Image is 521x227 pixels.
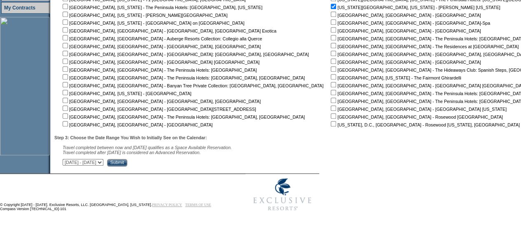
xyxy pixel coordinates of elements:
nobr: [GEOGRAPHIC_DATA], [US_STATE] - The Peninsula Hotels: [GEOGRAPHIC_DATA], [US_STATE] [61,5,262,10]
nobr: [GEOGRAPHIC_DATA], [US_STATE] - [GEOGRAPHIC_DATA] on [GEOGRAPHIC_DATA] [61,21,244,26]
nobr: [GEOGRAPHIC_DATA], [GEOGRAPHIC_DATA] - [GEOGRAPHIC_DATA], [GEOGRAPHIC_DATA] [61,99,261,104]
nobr: [GEOGRAPHIC_DATA], [GEOGRAPHIC_DATA] - [GEOGRAPHIC_DATA] [61,122,213,127]
nobr: [GEOGRAPHIC_DATA], [GEOGRAPHIC_DATA] - The Peninsula Hotels: [GEOGRAPHIC_DATA] [61,68,257,73]
nobr: [GEOGRAPHIC_DATA], [GEOGRAPHIC_DATA] - [GEOGRAPHIC_DATA] [US_STATE] [329,107,507,112]
nobr: [GEOGRAPHIC_DATA], [GEOGRAPHIC_DATA] - The Peninsula Hotels: [GEOGRAPHIC_DATA], [GEOGRAPHIC_DATA] [61,75,305,80]
img: Exclusive Resorts [245,174,319,215]
nobr: [GEOGRAPHIC_DATA], [GEOGRAPHIC_DATA] - Auberge Resorts Collection: Collegio alla Querce [61,36,262,41]
nobr: [GEOGRAPHIC_DATA], [US_STATE] - The Fairmont Ghirardelli [329,75,461,80]
span: Travel completed between now and [DATE] qualifies as a Space Available Reservation. [63,145,232,150]
nobr: [GEOGRAPHIC_DATA], [GEOGRAPHIC_DATA] - The Residences at [GEOGRAPHIC_DATA] [329,44,519,49]
nobr: [US_STATE][GEOGRAPHIC_DATA], [US_STATE] - [PERSON_NAME] [US_STATE] [329,5,500,10]
nobr: [GEOGRAPHIC_DATA], [GEOGRAPHIC_DATA] - [GEOGRAPHIC_DATA] [329,28,481,33]
nobr: [GEOGRAPHIC_DATA], [GEOGRAPHIC_DATA] - [GEOGRAPHIC_DATA]: [GEOGRAPHIC_DATA], [GEOGRAPHIC_DATA] [61,52,309,57]
nobr: [GEOGRAPHIC_DATA], [GEOGRAPHIC_DATA] - [GEOGRAPHIC_DATA], [GEOGRAPHIC_DATA] Exotica [61,28,276,33]
nobr: [US_STATE], D.C., [GEOGRAPHIC_DATA] - Rosewood [US_STATE], [GEOGRAPHIC_DATA] [329,122,520,127]
nobr: [GEOGRAPHIC_DATA], [GEOGRAPHIC_DATA] - Rosewood [GEOGRAPHIC_DATA] [329,115,502,119]
input: Submit [107,159,127,166]
nobr: [GEOGRAPHIC_DATA], [GEOGRAPHIC_DATA] - [GEOGRAPHIC_DATA], [GEOGRAPHIC_DATA] [61,44,261,49]
nobr: [GEOGRAPHIC_DATA], [US_STATE] - [PERSON_NAME][GEOGRAPHIC_DATA] [61,13,227,18]
nobr: [GEOGRAPHIC_DATA], [GEOGRAPHIC_DATA] - Banyan Tree Private Collection: [GEOGRAPHIC_DATA], [GEOGRA... [61,83,323,88]
nobr: [GEOGRAPHIC_DATA], [GEOGRAPHIC_DATA] - [GEOGRAPHIC_DATA][STREET_ADDRESS] [61,107,256,112]
a: PRIVACY POLICY [152,203,182,207]
nobr: [GEOGRAPHIC_DATA], [GEOGRAPHIC_DATA] - [GEOGRAPHIC_DATA] [329,60,481,65]
b: Step 3: Choose the Date Range You Wish to Initially See on the Calendar: [54,135,207,140]
nobr: [GEOGRAPHIC_DATA], [US_STATE] - [GEOGRAPHIC_DATA] [61,91,192,96]
nobr: [GEOGRAPHIC_DATA], [GEOGRAPHIC_DATA] - [GEOGRAPHIC_DATA]-Spa [329,21,490,26]
nobr: [GEOGRAPHIC_DATA], [GEOGRAPHIC_DATA] - [GEOGRAPHIC_DATA] [GEOGRAPHIC_DATA] [61,60,259,65]
a: My Contracts [4,5,35,11]
nobr: [GEOGRAPHIC_DATA], [GEOGRAPHIC_DATA] - [GEOGRAPHIC_DATA] [329,13,481,18]
nobr: [GEOGRAPHIC_DATA], [GEOGRAPHIC_DATA] - The Peninsula Hotels: [GEOGRAPHIC_DATA], [GEOGRAPHIC_DATA] [61,115,305,119]
a: TERMS OF USE [185,203,211,207]
nobr: Travel completed after [DATE] is considered an Advanced Reservation. [63,150,201,155]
